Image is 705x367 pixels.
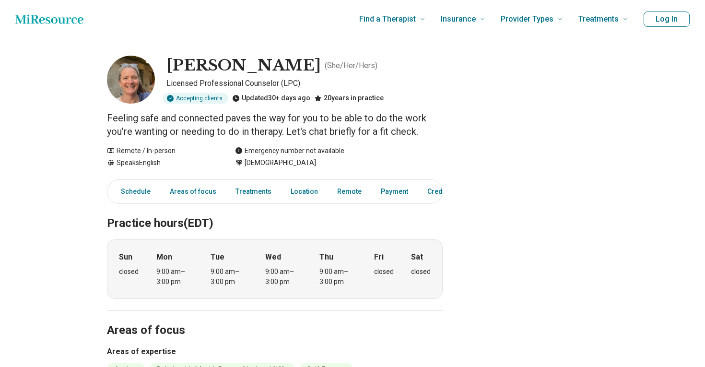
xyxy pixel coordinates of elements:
div: When does the program meet? [107,239,443,299]
div: Remote / In-person [107,146,216,156]
button: Log In [644,12,690,27]
span: Provider Types [501,12,553,26]
strong: Tue [211,251,224,263]
a: Areas of focus [164,182,222,201]
img: Ann Tourangeau, Licensed Professional Counselor (LPC) [107,56,155,104]
p: Licensed Professional Counselor (LPC) [166,78,443,89]
div: closed [411,267,431,277]
span: [DEMOGRAPHIC_DATA] [245,158,316,168]
div: 20 years in practice [314,93,384,104]
strong: Wed [265,251,281,263]
h1: [PERSON_NAME] [166,56,321,76]
h3: Areas of expertise [107,346,443,357]
a: Payment [375,182,414,201]
div: Speaks English [107,158,216,168]
a: Location [285,182,324,201]
strong: Mon [156,251,172,263]
div: 9:00 am – 3:00 pm [211,267,247,287]
strong: Sat [411,251,423,263]
span: Insurance [441,12,476,26]
p: ( She/Her/Hers ) [325,60,377,71]
a: Schedule [109,182,156,201]
a: Home page [15,10,83,29]
div: closed [374,267,394,277]
strong: Fri [374,251,384,263]
div: 9:00 am – 3:00 pm [156,267,193,287]
div: Emergency number not available [235,146,344,156]
div: 9:00 am – 3:00 pm [319,267,356,287]
span: Treatments [578,12,619,26]
strong: Sun [119,251,132,263]
div: Updated 30+ days ago [232,93,310,104]
div: closed [119,267,139,277]
div: Accepting clients [163,93,228,104]
span: Find a Therapist [359,12,416,26]
div: 9:00 am – 3:00 pm [265,267,302,287]
a: Remote [331,182,367,201]
p: Feeling safe and connected paves the way for you to be able to do the work you're wanting or need... [107,111,443,138]
a: Treatments [230,182,277,201]
strong: Thu [319,251,333,263]
h2: Areas of focus [107,299,443,339]
h2: Practice hours (EDT) [107,192,443,232]
a: Credentials [422,182,475,201]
